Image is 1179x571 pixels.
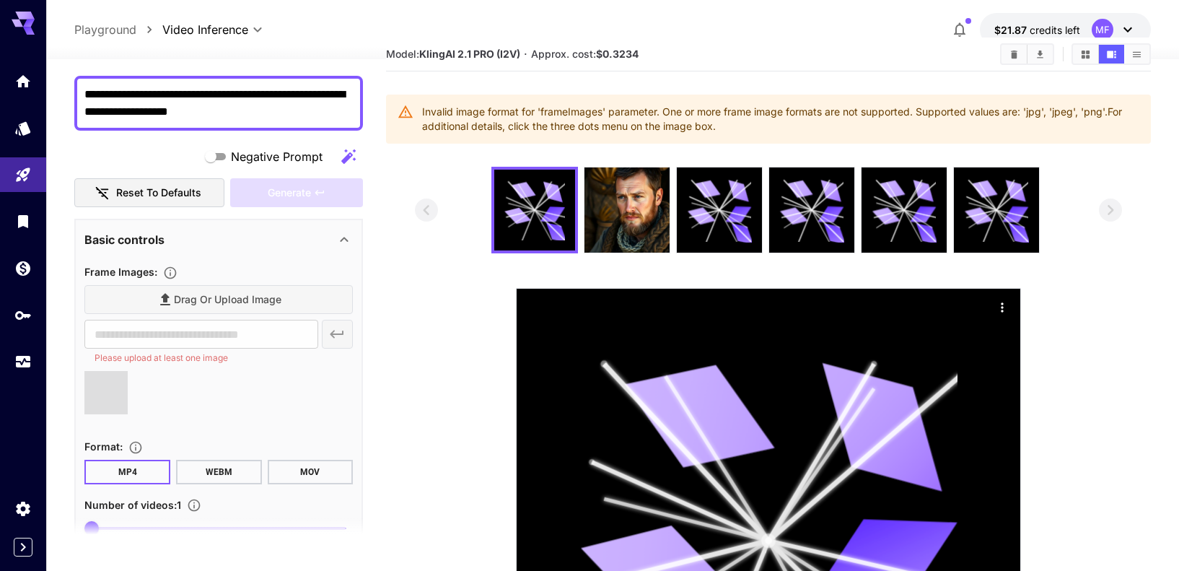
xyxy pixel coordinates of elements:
[84,499,181,511] span: Number of videos : 1
[14,255,32,273] div: Wallet
[1071,43,1151,65] div: Show media in grid viewShow media in video viewShow media in list view
[74,21,136,38] a: Playground
[162,21,248,38] span: Video Inference
[994,22,1080,38] div: $21.8727
[14,306,32,324] div: API Keys
[386,48,520,60] span: Model:
[74,21,162,38] nav: breadcrumb
[1002,45,1027,64] button: Clear All
[980,13,1151,46] button: $21.8727MF
[524,45,527,63] p: ·
[123,440,149,455] button: Choose the file format for the output video.
[419,48,520,60] b: KlingAI 2.1 PRO (I2V)
[1030,24,1080,36] span: credits left
[1000,43,1054,65] div: Clear AllDownload All
[176,460,262,484] button: WEBM
[230,178,363,208] div: Please upload at least one frame image
[596,48,639,60] b: $0.3234
[157,266,183,280] button: Upload frame images.
[531,48,639,60] span: Approx. cost:
[1027,45,1053,64] button: Download All
[1124,45,1149,64] button: Show media in list view
[1073,45,1098,64] button: Show media in grid view
[14,212,32,230] div: Library
[584,167,670,253] img: 1EfbMUAAAAGSURBVAMANulhysJGVnQAAAAASUVORK5CYII=
[1099,45,1124,64] button: Show media in video view
[84,231,165,248] p: Basic controls
[95,351,307,365] p: Please upload at least one image
[84,440,123,453] span: Format :
[14,500,32,518] div: Settings
[181,498,207,513] button: Specify how many videos to generate in a single request. Each video generation will be charged se...
[14,68,32,86] div: Home
[231,148,323,165] span: Negative Prompt
[991,296,1013,318] div: Actions
[14,353,32,371] div: Usage
[14,538,32,557] button: Expand sidebar
[84,222,353,257] div: Basic controls
[74,178,224,208] button: Reset to defaults
[1092,19,1113,40] div: MF
[268,460,354,484] button: MOV
[994,24,1030,36] span: $21.87
[84,460,170,484] button: MP4
[422,99,1139,139] div: Invalid image format for 'frameImages' parameter. One or more frame image formats are not support...
[84,266,157,278] span: Frame Images :
[14,115,32,133] div: Models
[14,166,32,184] div: Playground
